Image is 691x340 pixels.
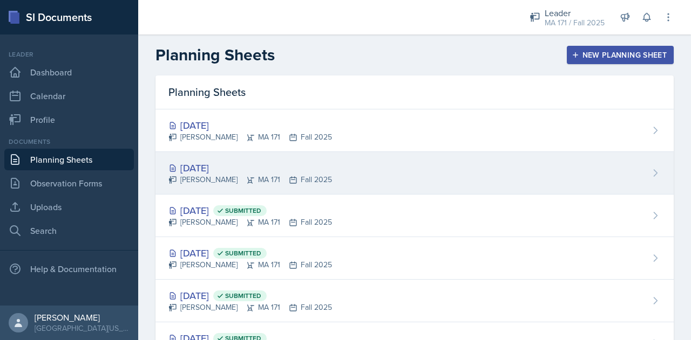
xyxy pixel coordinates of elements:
div: [PERSON_NAME] MA 171 Fall 2025 [168,302,332,313]
div: [DATE] [168,118,332,133]
a: Planning Sheets [4,149,134,170]
div: [PERSON_NAME] MA 171 Fall 2025 [168,217,332,228]
div: MA 171 / Fall 2025 [545,17,605,29]
div: Leader [545,6,605,19]
div: [GEOGRAPHIC_DATA][US_STATE] in [GEOGRAPHIC_DATA] [35,323,130,334]
div: [PERSON_NAME] MA 171 Fall 2025 [168,174,332,185]
a: [DATE] [PERSON_NAME]MA 171Fall 2025 [155,152,674,195]
div: [DATE] [168,288,332,303]
div: [PERSON_NAME] MA 171 Fall 2025 [168,259,332,270]
a: Observation Forms [4,172,134,194]
div: [DATE] [168,246,332,260]
span: Submitted [225,206,261,215]
a: Uploads [4,196,134,218]
a: [DATE] Submitted [PERSON_NAME]MA 171Fall 2025 [155,280,674,322]
a: [DATE] Submitted [PERSON_NAME]MA 171Fall 2025 [155,237,674,280]
a: Profile [4,109,134,130]
button: New Planning Sheet [567,46,674,64]
div: Documents [4,137,134,147]
h2: Planning Sheets [155,45,275,65]
div: [DATE] [168,203,332,218]
div: [PERSON_NAME] MA 171 Fall 2025 [168,131,332,143]
div: [DATE] [168,161,332,175]
a: Dashboard [4,61,134,83]
a: [DATE] Submitted [PERSON_NAME]MA 171Fall 2025 [155,195,674,237]
a: [DATE] [PERSON_NAME]MA 171Fall 2025 [155,109,674,152]
div: Help & Documentation [4,258,134,280]
div: New Planning Sheet [574,51,667,59]
span: Submitted [225,292,261,300]
a: Calendar [4,85,134,107]
div: Leader [4,50,134,59]
span: Submitted [225,249,261,258]
a: Search [4,220,134,241]
div: [PERSON_NAME] [35,312,130,323]
div: Planning Sheets [155,75,674,109]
